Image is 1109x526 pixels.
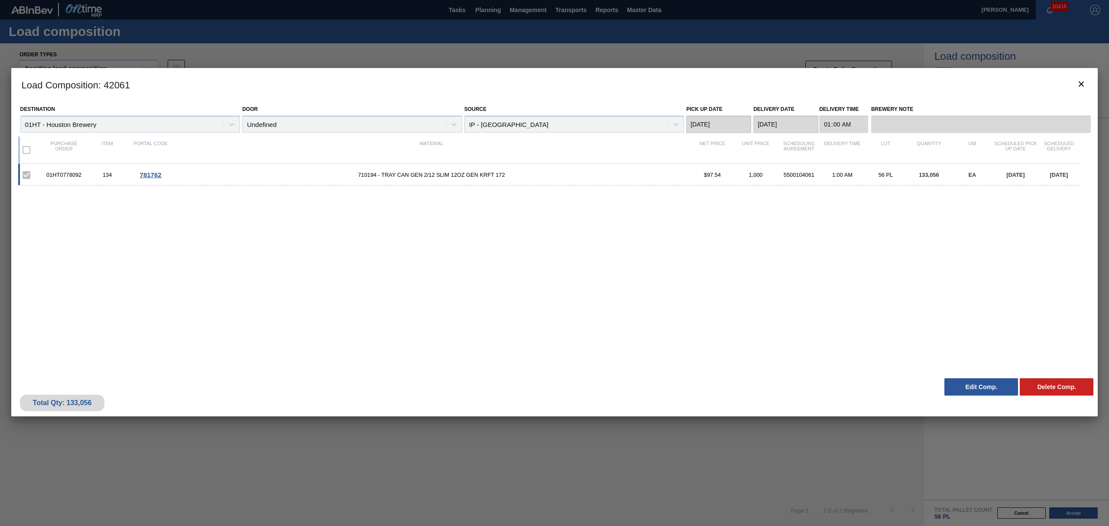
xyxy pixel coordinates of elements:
div: $97.54 [691,172,734,178]
span: 710194 - TRAY CAN GEN 2/12 SLIM 12OZ GEN KRFT 172 [172,172,691,178]
span: 781762 [140,171,162,179]
button: Edit Comp. [944,378,1018,396]
span: [DATE] [1006,172,1025,178]
div: Scheduled Delivery [1037,141,1080,159]
div: 1:00 AM [820,172,864,178]
div: Item [86,141,129,159]
label: Delivery Date [753,106,794,112]
div: Quantity [907,141,950,159]
input: mm/dd/yyyy [753,116,818,133]
div: Go to Order [129,171,172,179]
div: Unit Price [734,141,777,159]
div: Portal code [129,141,172,159]
input: mm/dd/yyyy [686,116,751,133]
div: 01HT0778092 [42,172,86,178]
div: UM [950,141,994,159]
label: Door [242,106,258,112]
span: EA [969,172,976,178]
div: Material [172,141,691,159]
span: [DATE] [1050,172,1068,178]
label: Pick up Date [686,106,723,112]
div: Purchase order [42,141,86,159]
div: 5500104061 [777,172,820,178]
div: Scheduling Agreement [777,141,820,159]
label: Destination [20,106,55,112]
div: 56 PL [864,172,907,178]
label: Source [464,106,486,112]
h3: Load Composition : 42061 [11,68,1098,101]
label: Delivery Time [819,103,868,116]
div: Lot [864,141,907,159]
span: 133,056 [919,172,939,178]
div: Delivery Time [820,141,864,159]
div: Net Price [691,141,734,159]
div: Scheduled Pick up Date [994,141,1037,159]
div: 1,000 [734,172,777,178]
div: Total Qty: 133,056 [26,399,98,407]
label: Brewery Note [871,103,1091,116]
div: 134 [86,172,129,178]
button: Delete Comp. [1020,378,1093,396]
